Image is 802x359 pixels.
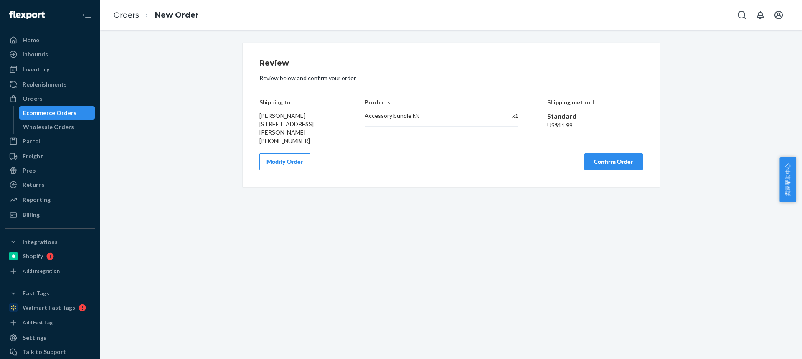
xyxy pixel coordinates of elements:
[259,59,643,68] h1: Review
[770,7,787,23] button: Open account menu
[5,63,95,76] a: Inventory
[23,181,45,189] div: Returns
[23,334,46,342] div: Settings
[5,48,95,61] a: Inbounds
[155,10,199,20] a: New Order
[365,99,518,105] h4: Products
[259,137,336,145] div: [PHONE_NUMBER]
[23,65,49,74] div: Inventory
[259,153,310,170] button: Modify Order
[365,112,485,120] div: Accessory bundle kit
[23,319,53,326] div: Add Fast Tag
[547,121,643,130] div: US$11.99
[5,345,95,359] a: Talk to Support
[5,33,95,47] a: Home
[5,250,95,263] a: Shopify
[79,7,95,23] button: Close Navigation
[733,7,750,23] button: Open Search Box
[23,348,66,356] div: Talk to Support
[5,150,95,163] a: Freight
[23,94,43,103] div: Orders
[5,331,95,344] a: Settings
[752,7,769,23] button: Open notifications
[5,266,95,276] a: Add Integration
[23,238,58,246] div: Integrations
[5,78,95,91] a: Replenishments
[107,3,206,28] ol: breadcrumbs
[5,92,95,105] a: Orders
[23,137,40,145] div: Parcel
[5,318,95,328] a: Add Fast Tag
[23,303,75,312] div: Walmart Fast Tags
[23,289,49,298] div: Fast Tags
[19,106,96,120] a: Ecommerce Orders
[5,235,95,249] button: Integrations
[547,112,643,121] div: Standard
[5,208,95,222] a: Billing
[23,166,36,175] div: Prep
[5,301,95,314] a: Walmart Fast Tags
[23,50,48,59] div: Inbounds
[5,287,95,300] button: Fast Tags
[23,267,60,275] div: Add Integration
[23,152,43,160] div: Freight
[114,10,139,20] a: Orders
[5,193,95,206] a: Reporting
[23,123,74,131] div: Wholesale Orders
[259,99,336,105] h4: Shipping to
[5,135,95,148] a: Parcel
[779,157,796,202] button: 卖家帮助中心
[23,211,40,219] div: Billing
[494,112,518,120] div: x 1
[547,99,643,105] h4: Shipping method
[5,178,95,191] a: Returns
[23,109,76,117] div: Ecommerce Orders
[5,164,95,177] a: Prep
[259,74,643,82] p: Review below and confirm your order
[23,36,39,44] div: Home
[259,112,314,136] span: [PERSON_NAME] [STREET_ADDRESS][PERSON_NAME]
[19,120,96,134] a: Wholesale Orders
[23,80,67,89] div: Replenishments
[584,153,643,170] button: Confirm Order
[23,196,51,204] div: Reporting
[23,252,43,260] div: Shopify
[9,11,45,19] img: Flexport logo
